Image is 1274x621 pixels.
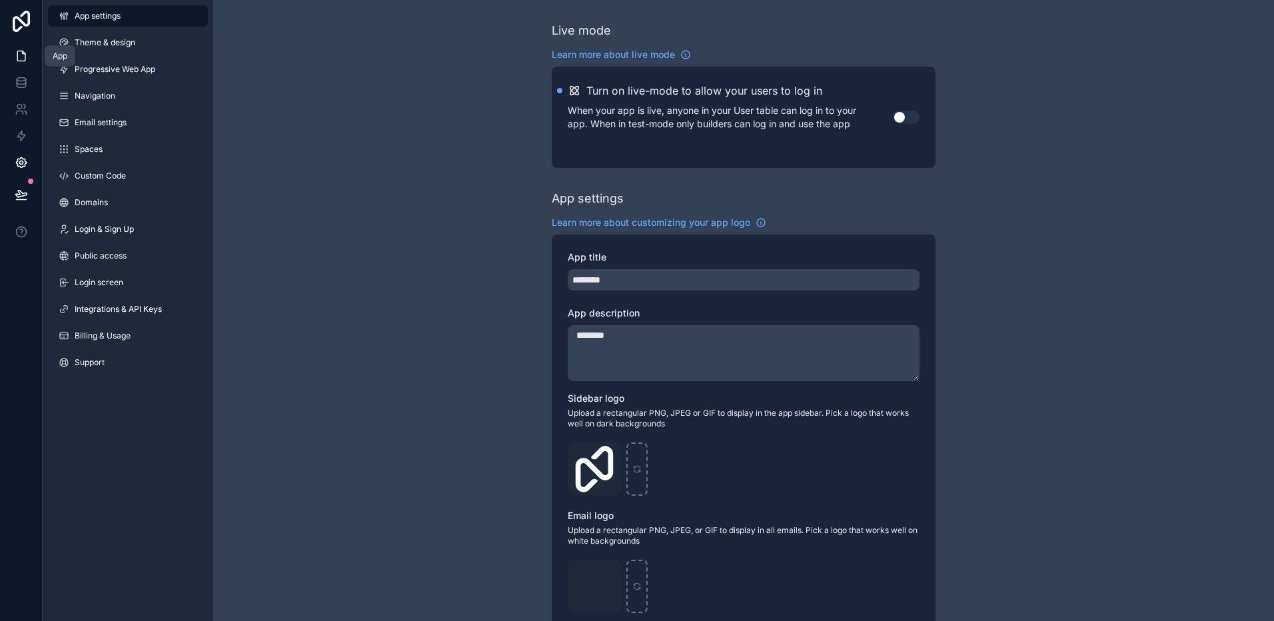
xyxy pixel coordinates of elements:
[48,219,208,240] a: Login & Sign Up
[75,304,162,314] span: Integrations & API Keys
[552,48,691,61] a: Learn more about live mode
[75,144,103,155] span: Spaces
[568,307,640,318] span: App description
[48,245,208,267] a: Public access
[48,299,208,320] a: Integrations & API Keys
[48,139,208,160] a: Spaces
[568,104,893,131] p: When your app is live, anyone in your User table can log in to your app. When in test-mode only b...
[75,91,115,101] span: Navigation
[75,197,108,208] span: Domains
[48,5,208,27] a: App settings
[48,272,208,293] a: Login screen
[75,117,127,128] span: Email settings
[75,251,127,261] span: Public access
[568,510,614,521] span: Email logo
[552,21,611,40] div: Live mode
[552,48,675,61] span: Learn more about live mode
[552,189,624,208] div: App settings
[53,51,67,61] div: App
[568,525,920,546] span: Upload a rectangular PNG, JPEG, or GIF to display in all emails. Pick a logo that works well on w...
[552,216,750,229] span: Learn more about customizing your app logo
[48,165,208,187] a: Custom Code
[48,85,208,107] a: Navigation
[568,392,624,404] span: Sidebar logo
[48,32,208,53] a: Theme & design
[75,11,121,21] span: App settings
[48,325,208,346] a: Billing & Usage
[568,408,920,429] span: Upload a rectangular PNG, JPEG or GIF to display in the app sidebar. Pick a logo that works well ...
[48,192,208,213] a: Domains
[75,224,134,235] span: Login & Sign Up
[568,251,606,263] span: App title
[75,330,131,341] span: Billing & Usage
[75,64,155,75] span: Progressive Web App
[75,171,126,181] span: Custom Code
[75,37,135,48] span: Theme & design
[48,59,208,80] a: Progressive Web App
[48,352,208,373] a: Support
[48,112,208,133] a: Email settings
[552,216,766,229] a: Learn more about customizing your app logo
[75,357,105,368] span: Support
[75,277,123,288] span: Login screen
[586,83,822,99] h2: Turn on live-mode to allow your users to log in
